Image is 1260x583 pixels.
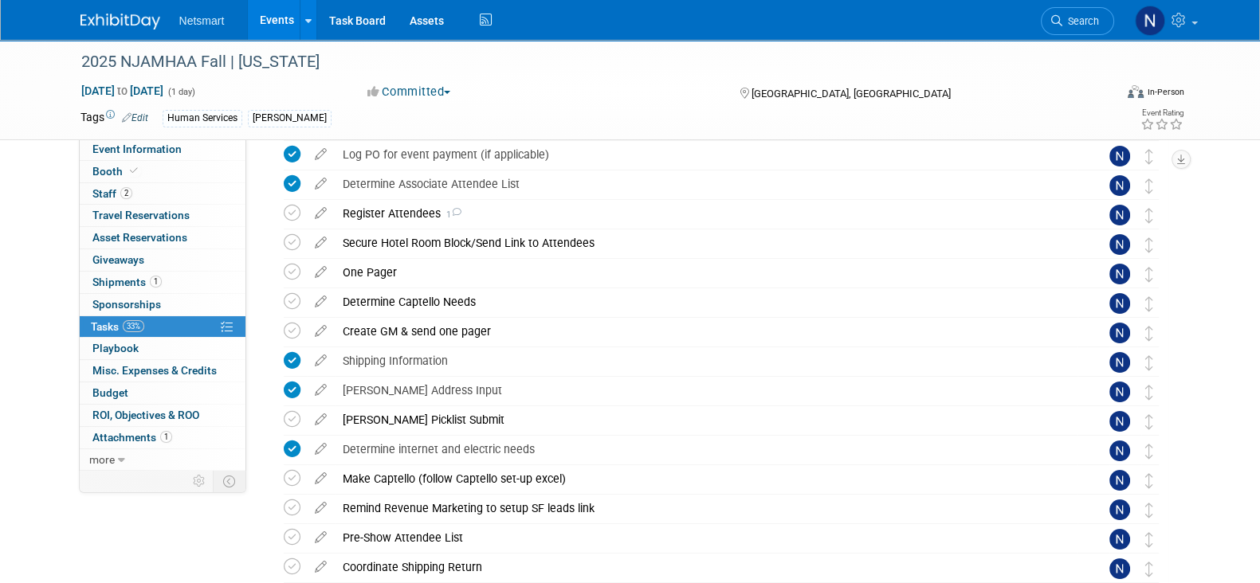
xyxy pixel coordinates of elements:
[1109,293,1130,314] img: Nina Finn
[307,206,335,221] a: edit
[335,200,1077,227] div: Register Attendees
[335,495,1077,522] div: Remind Revenue Marketing to setup SF leads link
[441,209,461,220] span: 1
[307,442,335,456] a: edit
[307,383,335,397] a: edit
[1020,83,1184,107] div: Event Format
[1109,234,1130,255] img: Nina Finn
[1145,149,1153,164] i: Move task
[1128,85,1144,98] img: Format-Inperson.png
[1109,146,1130,166] img: Nina Finn
[80,405,245,426] a: ROI, Objectives & ROO
[307,177,335,191] a: edit
[213,471,245,491] td: Toggle Event Tabs
[307,530,335,545] a: edit
[335,288,1077,315] div: Determine Captello Needs
[1109,352,1130,373] img: Nina Finn
[1146,86,1183,98] div: In-Person
[92,364,217,377] span: Misc. Expenses & Credits
[335,141,1077,168] div: Log PO for event payment (if applicable)
[307,471,335,486] a: edit
[91,320,144,333] span: Tasks
[1109,323,1130,343] img: Nina Finn
[1109,558,1130,579] img: Nina Finn
[80,161,245,182] a: Booth
[80,272,245,293] a: Shipments1
[335,406,1077,433] div: [PERSON_NAME] Picklist Submit
[80,294,245,315] a: Sponsorships
[307,413,335,427] a: edit
[335,259,1077,286] div: One Pager
[1145,385,1153,400] i: Move task
[1145,326,1153,341] i: Move task
[163,110,242,127] div: Human Services
[335,229,1077,256] div: Secure Hotel Room Block/Send Link to Attendees
[150,276,162,288] span: 1
[362,84,457,100] button: Committed
[335,347,1077,374] div: Shipping Information
[80,382,245,404] a: Budget
[80,139,245,160] a: Event Information
[160,431,172,443] span: 1
[335,436,1077,463] div: Determine internet and electric needs
[1109,470,1130,491] img: Nina Finn
[1109,499,1130,520] img: Nina Finn
[307,501,335,515] a: edit
[80,360,245,381] a: Misc. Expenses & Credits
[1145,178,1153,194] i: Move task
[335,524,1077,551] div: Pre-Show Attendee List
[92,298,161,311] span: Sponsorships
[80,183,245,205] a: Staff2
[130,166,138,175] i: Booth reservation complete
[1135,6,1165,36] img: Nina Finn
[1145,503,1153,518] i: Move task
[80,227,245,248] a: Asset Reservations
[80,84,164,98] span: [DATE] [DATE]
[1140,109,1183,117] div: Event Rating
[1145,473,1153,488] i: Move task
[80,338,245,359] a: Playbook
[80,109,148,127] td: Tags
[89,453,115,466] span: more
[80,316,245,338] a: Tasks33%
[307,236,335,250] a: edit
[92,231,187,244] span: Asset Reservations
[92,165,141,178] span: Booth
[92,431,172,444] span: Attachments
[1145,561,1153,577] i: Move task
[80,449,245,471] a: more
[1145,414,1153,429] i: Move task
[335,377,1077,404] div: [PERSON_NAME] Address Input
[179,14,225,27] span: Netsmart
[92,209,190,221] span: Travel Reservations
[92,187,132,200] span: Staff
[115,84,130,97] span: to
[80,14,160,29] img: ExhibitDay
[248,110,332,127] div: [PERSON_NAME]
[1145,355,1153,370] i: Move task
[80,427,245,448] a: Attachments1
[92,253,144,266] span: Giveaways
[335,170,1077,198] div: Determine Associate Attendee List
[1145,444,1153,459] i: Move task
[92,409,199,421] span: ROI, Objectives & ROO
[92,276,162,288] span: Shipments
[752,88,951,100] span: [GEOGRAPHIC_DATA], [GEOGRAPHIC_DATA]
[1109,205,1130,225] img: Nina Finn
[167,87,195,97] span: (1 day)
[123,320,144,332] span: 33%
[1109,264,1130,284] img: Nina Finn
[1109,175,1130,196] img: Nina Finn
[1109,411,1130,432] img: Nina Finn
[1145,296,1153,311] i: Move task
[1062,15,1099,27] span: Search
[80,249,245,271] a: Giveaways
[1109,440,1130,461] img: Nina Finn
[186,471,214,491] td: Personalize Event Tab Strip
[307,147,335,162] a: edit
[92,386,128,399] span: Budget
[335,554,1077,581] div: Coordinate Shipping Return
[1145,208,1153,223] i: Move task
[1041,7,1114,35] a: Search
[80,205,245,226] a: Travel Reservations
